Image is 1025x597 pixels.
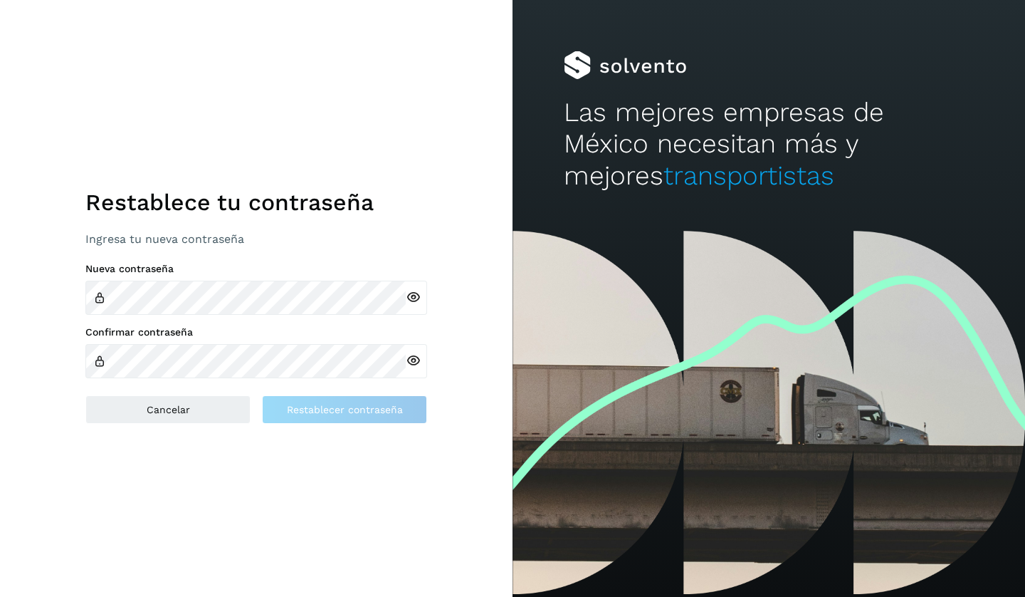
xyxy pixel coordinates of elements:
button: Cancelar [85,395,251,424]
h1: Restablece tu contraseña [85,189,427,216]
label: Nueva contraseña [85,263,427,275]
span: transportistas [663,160,834,191]
h2: Las mejores empresas de México necesitan más y mejores [564,97,974,192]
span: Cancelar [147,405,190,415]
p: Ingresa tu nueva contraseña [85,232,427,246]
span: Restablecer contraseña [287,405,403,415]
button: Restablecer contraseña [262,395,427,424]
label: Confirmar contraseña [85,326,427,338]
